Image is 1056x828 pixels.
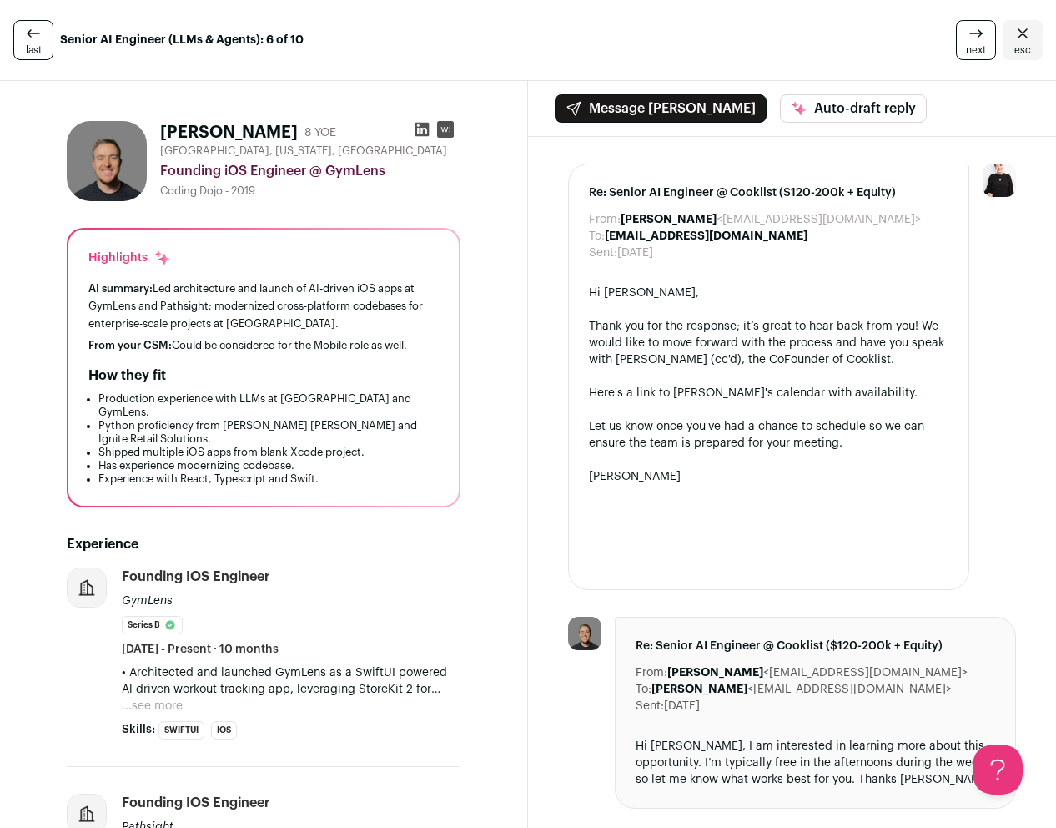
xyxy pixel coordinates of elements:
button: Message [PERSON_NAME] [555,94,767,123]
div: Led architecture and launch of AI-driven iOS apps at GymLens and Pathsight; modernized cross-plat... [88,280,439,332]
li: Python proficiency from [PERSON_NAME] [PERSON_NAME] and Ignite Retail Solutions. [98,419,439,446]
li: Production experience with LLMs at [GEOGRAPHIC_DATA] and GymLens. [98,392,439,419]
b: [PERSON_NAME] [651,684,747,695]
dd: <[EMAIL_ADDRESS][DOMAIN_NAME]> [651,681,952,698]
img: company-logo-placeholder-414d4e2ec0e2ddebbe968bf319fdfe5acfe0c9b87f798d344e800bc9a89632a0.png [68,568,106,607]
a: next [956,20,996,60]
span: Re: Senior AI Engineer @ Cooklist ($120-200k + Equity) [589,184,948,201]
h2: Experience [67,534,460,554]
span: next [966,43,986,57]
span: Re: Senior AI Engineer @ Cooklist ($120-200k + Equity) [636,638,995,654]
span: [GEOGRAPHIC_DATA], [US_STATE], [GEOGRAPHIC_DATA] [160,144,447,158]
div: Highlights [88,250,171,266]
li: SwiftUI [158,721,204,740]
li: Series B [122,616,183,634]
b: [EMAIL_ADDRESS][DOMAIN_NAME] [605,230,807,242]
li: iOS [211,721,237,740]
div: 8 YOE [304,124,336,141]
div: Let us know once you've had a chance to schedule so we can ensure the team is prepared for your m... [589,418,948,452]
b: [PERSON_NAME] [621,214,717,225]
strong: Senior AI Engineer (LLMs & Agents): 6 of 10 [60,32,304,48]
button: Auto-draft reply [780,94,927,123]
span: AI summary: [88,283,153,294]
iframe: Help Scout Beacon - Open [973,745,1023,795]
a: Close [1003,20,1043,60]
li: Shipped multiple iOS apps from blank Xcode project. [98,446,439,459]
div: Could be considered for the Mobile role as well. [88,339,439,352]
a: Here's a link to [PERSON_NAME]'s calendar with availability. [589,387,918,399]
dt: Sent: [589,245,617,261]
dt: From: [636,664,667,681]
dd: [DATE] [617,245,653,261]
div: Coding Dojo - 2019 [160,184,460,198]
p: • Architected and launched GymLens as a SwiftUI powered Al driven workout tracking app, leveragin... [122,664,460,698]
b: [PERSON_NAME] [667,667,763,679]
img: 9240684-medium_jpg [983,164,1016,197]
span: last [26,43,42,57]
span: From your CSM: [88,340,172,351]
span: Skills: [122,721,155,738]
span: [DATE] - Present · 10 months [122,641,279,658]
a: last [13,20,53,60]
li: Experience with React, Typescript and Swift. [98,472,439,486]
div: Hi [PERSON_NAME], I am interested in learning more about this opportunity. I’m typically free in ... [636,738,995,788]
dt: From: [589,211,621,228]
h2: How they fit [88,366,166,386]
button: ...see more [122,698,183,714]
dd: <[EMAIL_ADDRESS][DOMAIN_NAME]> [667,664,968,681]
span: GymLens [122,595,173,607]
dd: <[EMAIL_ADDRESS][DOMAIN_NAME]> [621,211,921,228]
div: [PERSON_NAME] [589,468,948,485]
div: Thank you for the response; it’s great to hear back from you! We would like to move forward with ... [589,318,948,368]
li: Has experience modernizing codebase. [98,459,439,472]
dd: [DATE] [664,698,700,714]
img: 7e7e45e50d914c7e1a614f49edf34b3eff001f4a7eba0f7012b9f243a0c43864.jpg [67,121,147,201]
img: 7e7e45e50d914c7e1a614f49edf34b3eff001f4a7eba0f7012b9f243a0c43864.jpg [568,617,601,650]
span: esc [1014,43,1031,57]
dt: To: [636,681,651,698]
div: Founding iOS Engineer [122,794,270,812]
dt: To: [589,228,605,245]
div: Founding iOS Engineer [122,568,270,586]
h1: [PERSON_NAME] [160,121,298,144]
dt: Sent: [636,698,664,714]
div: Hi [PERSON_NAME], [589,285,948,301]
div: Founding iOS Engineer @ GymLens [160,161,460,181]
